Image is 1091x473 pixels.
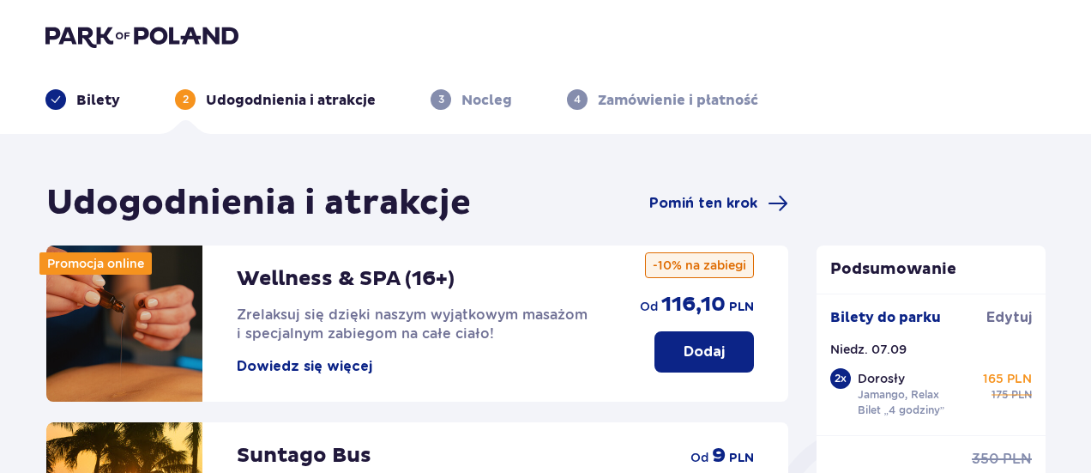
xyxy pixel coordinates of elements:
a: Edytuj [986,308,1032,327]
p: 350 [972,450,999,469]
p: Podsumowanie [817,259,1046,280]
a: Pomiń ten krok [649,193,788,214]
p: 116,10 [661,292,726,318]
p: Udogodnienia i atrakcje [206,91,376,110]
p: 175 [992,387,1008,403]
div: Promocja online [39,252,152,275]
img: Park of Poland logo [45,24,238,48]
p: Dodaj [684,343,725,361]
p: Bilety do parku [830,308,941,327]
p: 3 [438,92,444,107]
p: Dorosły [858,370,905,387]
button: Dodaj [654,331,754,373]
p: 4 [574,92,581,107]
p: Suntago Bus [237,443,371,469]
p: 9 [712,443,726,469]
p: PLN [1011,387,1032,403]
p: Bilet „4 godziny” [858,403,945,418]
span: Zrelaksuj się dzięki naszym wyjątkowym masażom i specjalnym zabiegom na całe ciało! [237,306,588,342]
p: PLN [729,299,754,316]
p: od [690,449,708,466]
p: Wellness & SPA (16+) [237,266,455,292]
p: Nocleg [461,91,512,110]
p: 165 PLN [983,370,1032,387]
p: Bilety [76,91,120,110]
p: Zamówienie i płatność [598,91,758,110]
p: PLN [1003,450,1032,469]
button: Dowiedz się więcej [237,357,372,376]
p: od [640,298,658,315]
span: Pomiń ten krok [649,194,757,213]
p: Jamango, Relax [858,387,939,403]
p: 2 [183,92,189,107]
div: 2 x [830,368,851,389]
img: attraction [46,246,202,402]
p: PLN [729,450,754,467]
h1: Udogodnienia i atrakcje [46,182,471,225]
p: Niedz. 07.09 [830,341,907,358]
p: -10% na zabiegi [645,252,754,278]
